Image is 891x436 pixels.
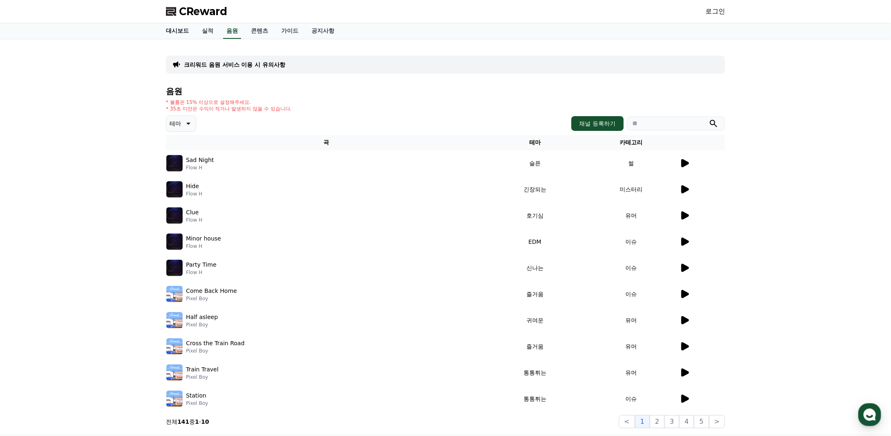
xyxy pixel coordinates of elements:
[186,164,214,171] p: Flow H
[166,115,196,132] button: 테마
[2,259,54,280] a: 홈
[166,286,183,302] img: music
[177,418,189,425] strong: 141
[166,5,227,18] a: CReward
[166,364,183,381] img: music
[166,391,183,407] img: music
[487,135,583,150] th: 테마
[166,181,183,198] img: music
[170,118,181,129] p: 테마
[487,202,583,229] td: 호기심
[583,229,679,255] td: 이슈
[186,348,244,354] p: Pixel Boy
[583,255,679,281] td: 이슈
[487,176,583,202] td: 긴장되는
[166,106,292,112] p: * 35초 미만은 수익이 적거나 발생하지 않을 수 있습니다.
[166,135,487,150] th: 곡
[186,156,214,164] p: Sad Night
[487,333,583,360] td: 즐거움
[619,415,635,428] button: <
[159,23,195,39] a: 대시보드
[583,135,679,150] th: 카테고리
[487,386,583,412] td: 통통튀는
[166,234,183,250] img: music
[244,23,275,39] a: 콘텐츠
[201,418,209,425] strong: 10
[487,229,583,255] td: EDM
[186,295,237,302] p: Pixel Boy
[583,281,679,307] td: 이슈
[166,99,292,106] p: * 볼륨은 15% 이상으로 설정해주세요.
[186,313,218,321] p: Half asleep
[583,333,679,360] td: 유머
[179,5,227,18] span: CReward
[186,208,199,217] p: Clue
[186,365,219,374] p: Train Travel
[26,272,31,278] span: 홈
[487,255,583,281] td: 신나는
[487,307,583,333] td: 귀여운
[665,415,679,428] button: 3
[126,272,136,278] span: 설정
[195,418,199,425] strong: 1
[694,415,709,428] button: 5
[166,312,183,328] img: music
[186,243,221,249] p: Flow H
[166,260,183,276] img: music
[186,234,221,243] p: Minor house
[635,415,650,428] button: 1
[583,386,679,412] td: 이슈
[487,150,583,176] td: 슬픈
[275,23,305,39] a: 가이드
[186,339,244,348] p: Cross the Train Road
[195,23,220,39] a: 실적
[583,150,679,176] td: 썰
[166,338,183,355] img: music
[650,415,665,428] button: 2
[186,374,219,380] p: Pixel Boy
[583,360,679,386] td: 유머
[583,307,679,333] td: 유머
[571,116,624,131] button: 채널 등록하기
[186,321,218,328] p: Pixel Boy
[186,400,208,407] p: Pixel Boy
[186,391,206,400] p: Station
[583,176,679,202] td: 미스터리
[305,23,341,39] a: 공지사항
[709,415,725,428] button: >
[54,259,105,280] a: 대화
[705,7,725,16] a: 로그인
[186,261,217,269] p: Party Time
[186,287,237,295] p: Come Back Home
[166,207,183,224] img: music
[186,182,199,191] p: Hide
[184,61,285,69] a: 크리워드 음원 서비스 이용 시 유의사항
[166,418,209,426] p: 전체 중 -
[223,23,241,39] a: 음원
[583,202,679,229] td: 유머
[166,87,725,96] h4: 음원
[186,217,202,223] p: Flow H
[487,360,583,386] td: 통통튀는
[75,272,85,279] span: 대화
[105,259,157,280] a: 설정
[166,155,183,171] img: music
[186,269,217,276] p: Flow H
[487,281,583,307] td: 즐거움
[679,415,694,428] button: 4
[186,191,202,197] p: Flow H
